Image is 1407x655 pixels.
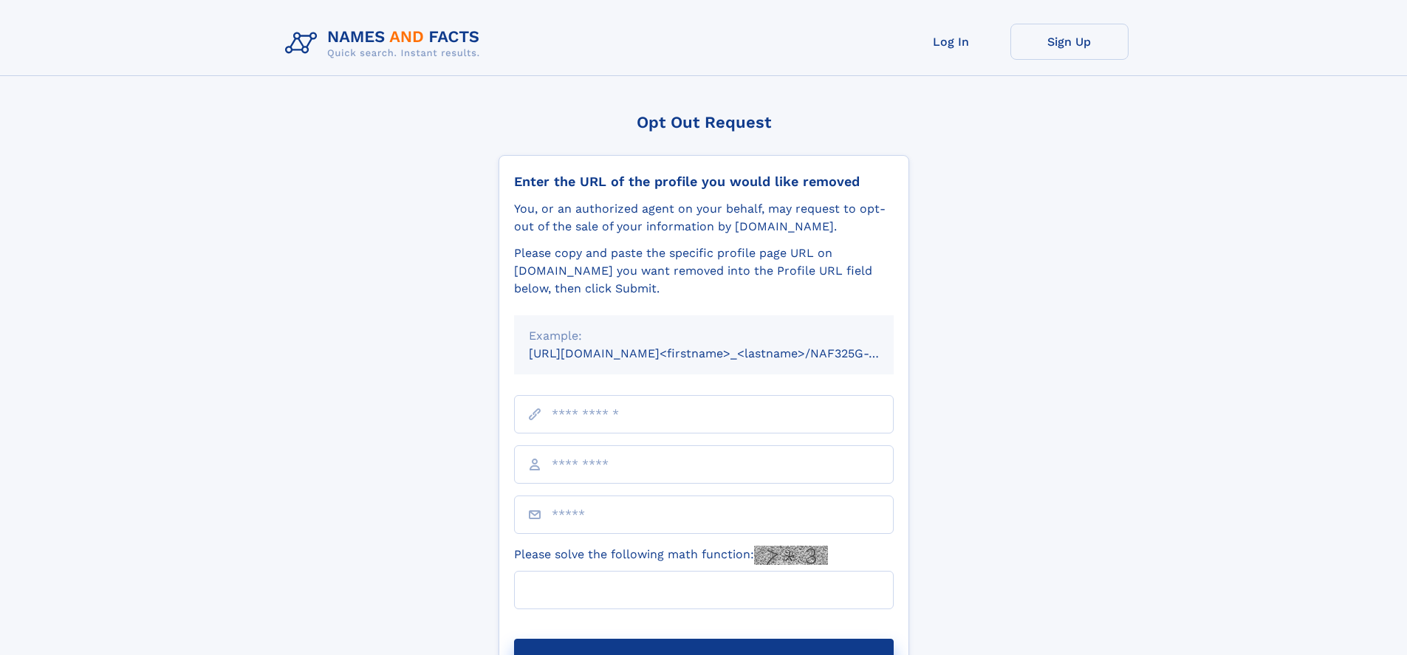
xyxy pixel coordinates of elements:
[514,244,894,298] div: Please copy and paste the specific profile page URL on [DOMAIN_NAME] you want removed into the Pr...
[1010,24,1129,60] a: Sign Up
[529,327,879,345] div: Example:
[514,174,894,190] div: Enter the URL of the profile you would like removed
[499,113,909,131] div: Opt Out Request
[514,200,894,236] div: You, or an authorized agent on your behalf, may request to opt-out of the sale of your informatio...
[529,346,922,360] small: [URL][DOMAIN_NAME]<firstname>_<lastname>/NAF325G-xxxxxxxx
[892,24,1010,60] a: Log In
[514,546,828,565] label: Please solve the following math function:
[279,24,492,64] img: Logo Names and Facts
